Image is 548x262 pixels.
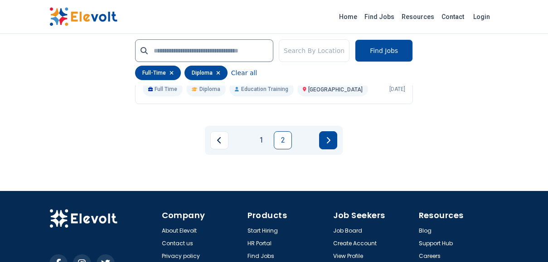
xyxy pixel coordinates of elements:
[361,10,398,24] a: Find Jobs
[162,252,200,260] a: Privacy policy
[231,66,257,80] button: Clear all
[143,82,183,96] p: Full Time
[438,10,468,24] a: Contact
[398,10,438,24] a: Resources
[419,227,432,234] a: Blog
[333,240,377,247] a: Create Account
[135,66,181,80] div: full-time
[162,240,193,247] a: Contact us
[162,209,242,222] h4: Company
[355,39,413,62] button: Find Jobs
[162,227,197,234] a: About Elevolt
[419,209,499,222] h4: Resources
[247,209,328,222] h4: Products
[247,252,274,260] a: Find Jobs
[199,86,220,93] span: Diploma
[503,219,548,262] iframe: Chat Widget
[252,131,270,149] a: Page 1
[210,131,337,149] ul: Pagination
[333,227,362,234] a: Job Board
[419,252,441,260] a: Careers
[333,252,363,260] a: View Profile
[247,240,272,247] a: HR Portal
[333,209,413,222] h4: Job Seekers
[49,209,117,228] img: Elevolt
[229,82,293,96] p: Education Training
[210,131,228,149] a: Previous page
[308,86,363,93] span: [GEOGRAPHIC_DATA]
[419,240,453,247] a: Support Hub
[184,66,228,80] div: diploma
[319,131,337,149] a: Next page
[335,10,361,24] a: Home
[247,227,278,234] a: Start Hiring
[274,131,292,149] a: Page 2 is your current page
[468,8,495,26] a: Login
[49,7,117,26] img: Elevolt
[389,86,405,93] p: [DATE]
